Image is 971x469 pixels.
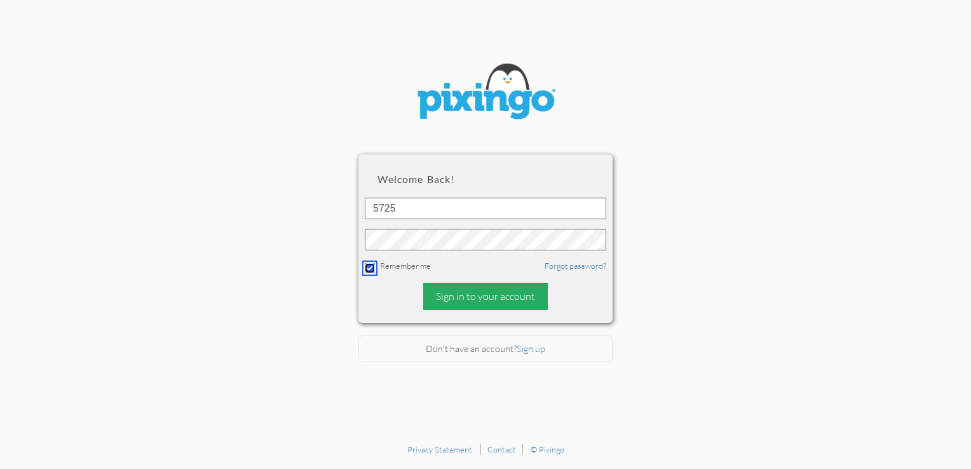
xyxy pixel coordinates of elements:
a: © Pixingo [531,444,564,454]
a: Sign up [517,343,545,354]
a: Contact [487,444,516,454]
div: Don't have an account? [358,336,613,363]
a: Privacy Statement [407,444,472,454]
input: ID or Email [365,198,606,219]
img: pixingo logo [409,57,562,129]
h2: Welcome back! [377,173,594,185]
a: Forgot password? [545,261,606,271]
div: Sign in to your account [423,283,548,310]
div: Remember me [365,260,606,273]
